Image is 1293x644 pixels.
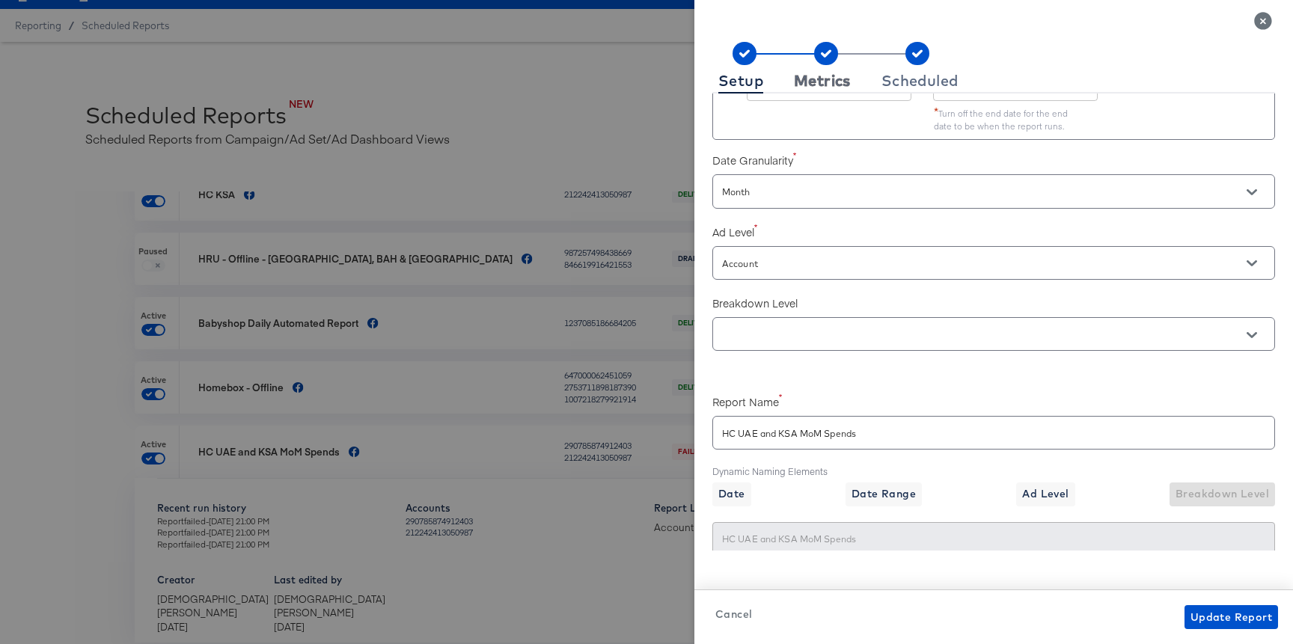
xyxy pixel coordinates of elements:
[1241,324,1263,346] button: Open
[846,482,922,506] button: Date Range
[715,605,752,624] span: Cancel
[934,103,1087,132] div: Turn off the end date for the end date to be when the report runs.
[1190,608,1272,627] span: Update Report
[1185,605,1278,629] button: Update Report
[712,224,1275,239] label: Ad Level
[881,75,959,87] div: Scheduled
[718,75,763,87] div: Setup
[852,485,916,503] span: Date Range
[718,485,745,503] span: Date
[712,295,1275,310] label: Breakdown Level
[712,394,1275,409] label: Report Name
[712,153,1275,168] label: Date Granularity
[1016,482,1075,506] button: Ad Level
[1022,485,1069,503] span: Ad Level
[794,75,851,87] div: Metrics
[1241,252,1263,275] button: Open
[712,465,1275,478] label: Dynamic Naming Elements
[709,605,758,624] button: Cancel
[1241,181,1263,203] button: Open
[712,482,751,506] button: Date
